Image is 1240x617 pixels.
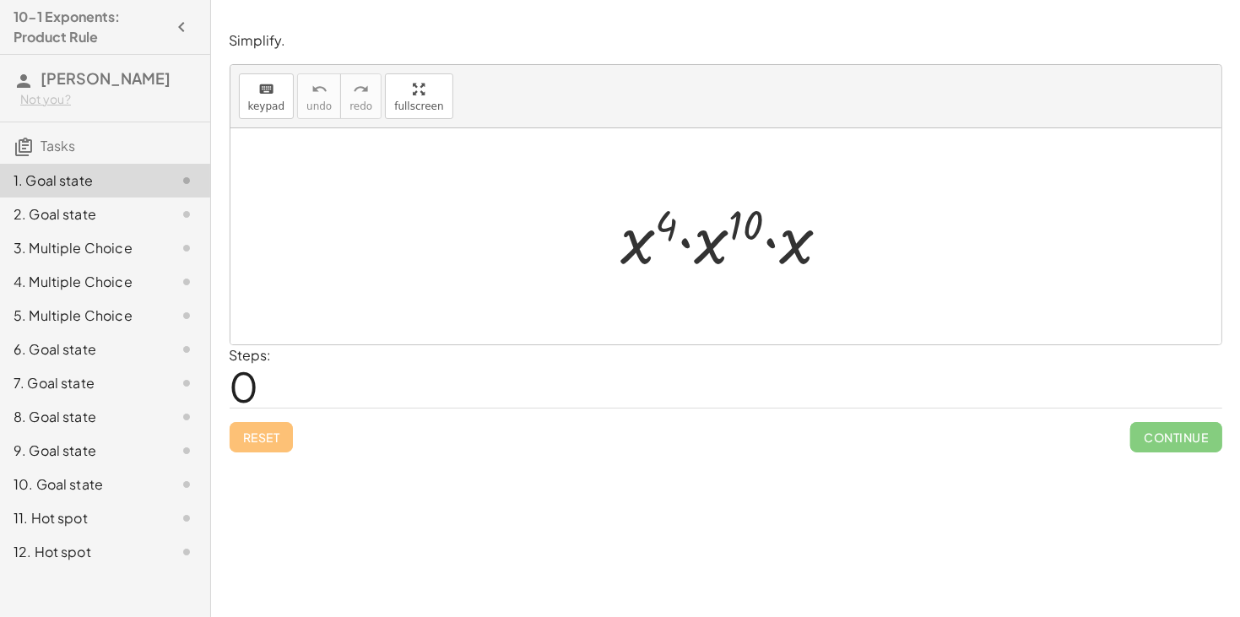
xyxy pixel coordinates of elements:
span: undo [306,100,332,112]
p: Simplify. [230,31,1222,51]
span: Tasks [41,137,75,154]
div: 7. Goal state [14,373,149,393]
div: 5. Multiple Choice [14,306,149,326]
i: Task not started. [176,508,197,528]
div: 1. Goal state [14,170,149,191]
i: Task not started. [176,542,197,562]
span: fullscreen [394,100,443,112]
div: 8. Goal state [14,407,149,427]
i: Task not started. [176,474,197,495]
div: 11. Hot spot [14,508,149,528]
i: Task not started. [176,238,197,258]
div: 4. Multiple Choice [14,272,149,292]
i: Task not started. [176,272,197,292]
h4: 10-1 Exponents: Product Rule [14,7,166,47]
div: 9. Goal state [14,441,149,461]
button: fullscreen [385,73,452,119]
i: Task not started. [176,339,197,360]
i: Task not started. [176,306,197,326]
i: redo [353,79,369,100]
div: 2. Goal state [14,204,149,225]
div: 12. Hot spot [14,542,149,562]
button: redoredo [340,73,382,119]
div: 3. Multiple Choice [14,238,149,258]
i: Task not started. [176,441,197,461]
div: 10. Goal state [14,474,149,495]
span: keypad [248,100,285,112]
i: Task not started. [176,170,197,191]
span: [PERSON_NAME] [41,68,171,88]
i: keyboard [258,79,274,100]
button: keyboardkeypad [239,73,295,119]
div: 6. Goal state [14,339,149,360]
span: 0 [230,360,259,412]
label: Steps: [230,346,272,364]
span: redo [349,100,372,112]
i: undo [311,79,328,100]
div: Not you? [20,91,197,108]
i: Task not started. [176,407,197,427]
i: Task not started. [176,204,197,225]
button: undoundo [297,73,341,119]
i: Task not started. [176,373,197,393]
